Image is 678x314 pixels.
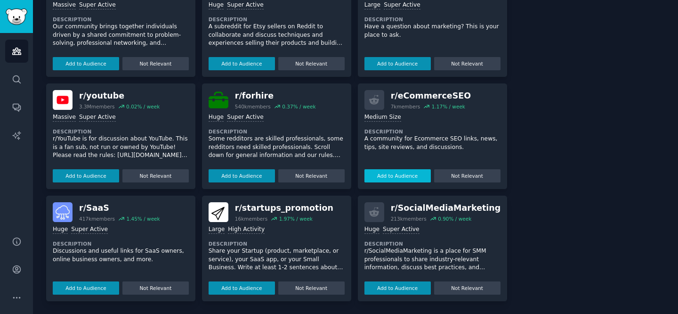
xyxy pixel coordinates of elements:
dt: Description [364,128,500,135]
img: GummySearch logo [6,8,27,25]
div: 417k members [79,215,115,222]
button: Not Relevant [122,169,189,182]
div: Massive [53,1,76,10]
div: 7k members [391,103,420,110]
div: Super Active [79,113,116,122]
p: r/YouTube is for discussion about YouTube. This is a fan sub, not run or owned by YouTube! Please... [53,135,189,160]
button: Add to Audience [364,57,431,70]
p: Share your Startup (product, marketplace, or service), your SaaS app, or your Small Business. Wri... [209,247,345,272]
button: Add to Audience [209,281,275,295]
div: 1.97 % / week [279,215,313,222]
div: r/ SocialMediaMarketing [391,202,501,214]
div: High Activity [228,225,265,234]
button: Not Relevant [278,169,345,182]
button: Not Relevant [434,57,500,70]
dt: Description [364,240,500,247]
img: SaaS [53,202,73,222]
div: r/ youtube [79,90,160,102]
p: Some redditors are skilled professionals, some redditors need skilled professionals. Scroll down ... [209,135,345,160]
div: 0.02 % / week [126,103,160,110]
div: Massive [53,113,76,122]
div: Medium Size [364,113,401,122]
dt: Description [53,240,189,247]
button: Add to Audience [209,169,275,182]
p: Have a question about marketing? This is your place to ask. [364,23,500,39]
div: 3.3M members [79,103,115,110]
div: r/ forhire [235,90,316,102]
div: Huge [209,113,224,122]
dt: Description [209,128,345,135]
div: Super Active [71,225,108,234]
p: r/SocialMediaMarketing is a place for SMM professionals to share industry-relevant information, d... [364,247,500,272]
img: startups_promotion [209,202,228,222]
div: Large [364,1,380,10]
div: Super Active [227,113,264,122]
div: 16k members [235,215,267,222]
div: Huge [364,225,379,234]
dt: Description [364,16,500,23]
div: r/ startups_promotion [235,202,333,214]
dt: Description [209,240,345,247]
div: 1.45 % / week [126,215,160,222]
div: 1.17 % / week [432,103,465,110]
button: Not Relevant [278,281,345,295]
button: Add to Audience [364,281,431,295]
div: Large [209,225,225,234]
div: r/ SaaS [79,202,160,214]
div: 0.90 % / week [438,215,471,222]
div: 213k members [391,215,427,222]
div: r/ eCommerceSEO [391,90,471,102]
div: Huge [209,1,224,10]
dt: Description [53,128,189,135]
div: Huge [53,225,68,234]
button: Not Relevant [434,281,500,295]
button: Not Relevant [122,281,189,295]
button: Not Relevant [434,169,500,182]
div: 0.37 % / week [282,103,315,110]
img: youtube [53,90,73,110]
div: Super Active [383,225,420,234]
button: Add to Audience [53,281,119,295]
div: Super Active [227,1,264,10]
div: 540k members [235,103,271,110]
p: A community for Ecommerce SEO links, news, tips, site reviews, and discussions. [364,135,500,151]
button: Add to Audience [209,57,275,70]
p: Our community brings together individuals driven by a shared commitment to problem-solving, profe... [53,23,189,48]
p: A subreddit for Etsy sellers on Reddit to collaborate and discuss techniques and experiences sell... [209,23,345,48]
button: Add to Audience [53,57,119,70]
button: Add to Audience [53,169,119,182]
button: Not Relevant [122,57,189,70]
dt: Description [53,16,189,23]
div: Super Active [79,1,116,10]
dt: Description [209,16,345,23]
img: forhire [209,90,228,110]
button: Add to Audience [364,169,431,182]
div: Super Active [384,1,420,10]
p: Discussions and useful links for SaaS owners, online business owners, and more. [53,247,189,264]
button: Not Relevant [278,57,345,70]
